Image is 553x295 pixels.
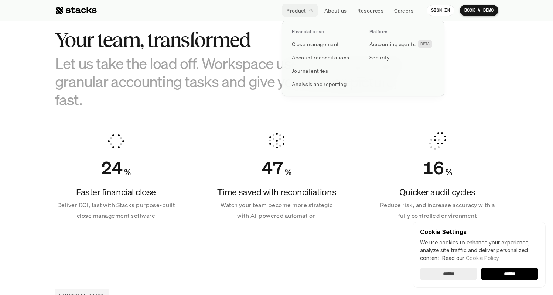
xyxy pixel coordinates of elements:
a: Security [365,51,439,64]
p: Analysis and reporting [292,80,347,88]
p: We use cookies to enhance your experience, analyze site traffic and deliver personalized content. [420,239,538,262]
a: Journal entries [287,64,361,77]
p: Product [286,7,306,14]
div: Counter ends at 33 [423,157,444,179]
h4: % [285,166,291,179]
h4: Time saved with reconciliations [216,186,338,199]
a: Privacy Policy [87,141,120,146]
a: Account reconciliations [287,51,361,64]
h4: % [124,166,131,179]
p: Cookie Settings [420,229,538,235]
a: Close management [287,37,361,51]
div: Counter ends at 50 [101,157,123,179]
h4: % [446,166,452,179]
p: Platform [369,29,388,34]
p: BOOK A DEMO [464,8,494,13]
a: About us [320,4,351,17]
a: Cookie Policy [466,255,499,261]
a: Accounting agentsBETA [365,37,439,51]
p: Security [369,54,389,61]
h4: Quicker audit cycles [376,186,498,199]
p: Account reconciliations [292,54,349,61]
p: Watch your team become more strategic with AI-powered automation [216,200,338,221]
p: Journal entries [292,67,328,75]
div: Counter ends at 96 [262,157,283,179]
a: Resources [353,4,388,17]
p: Accounting agents [369,40,416,48]
h4: Faster financial close [55,186,177,199]
a: Careers [390,4,418,17]
a: Analysis and reporting [287,77,361,90]
a: BOOK A DEMO [460,5,498,16]
span: Read our . [442,255,500,261]
p: Reduce risk, and increase accuracy with a fully controlled environment [376,200,498,221]
p: Careers [394,7,413,14]
h2: BETA [420,42,430,46]
p: Close management [292,40,339,48]
h3: Let us take the load off. Workspace uses AI to automate granular accounting tasks and give you th... [55,54,424,109]
p: Financial close [292,29,324,34]
p: Resources [357,7,383,14]
a: SIGN IN [427,5,454,16]
h2: Your team, transformed [55,28,424,51]
p: Deliver ROI, fast with Stacks purpose-built close management software [55,200,177,221]
p: SIGN IN [431,8,450,13]
p: About us [324,7,347,14]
